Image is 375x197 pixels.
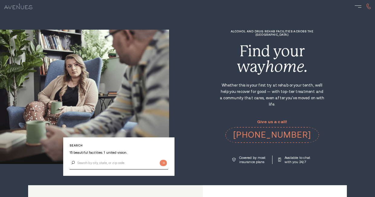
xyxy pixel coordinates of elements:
[285,156,312,164] p: Available to chat with you 24/7
[225,127,319,143] a: [PHONE_NUMBER]
[219,82,325,108] p: Whether this is your first try at rehab or your tenth, we'll help you recover for good — with top...
[278,156,312,164] a: Available to chat with you 24/7
[160,160,167,166] input: Submit
[232,156,267,164] a: Covered by most insurance plans
[239,156,267,164] p: Covered by most insurance plans
[70,157,168,169] input: Search by city, state, or zip code
[219,30,325,36] h1: Alcohol and Drug Rehab Facilities across the [GEOGRAPHIC_DATA]
[219,44,325,74] div: Find your way
[265,58,308,75] i: home.
[70,144,168,147] p: Search
[225,120,319,124] p: Give us a call!
[70,150,168,155] p: 15 beautiful facilities. 1 united vision.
